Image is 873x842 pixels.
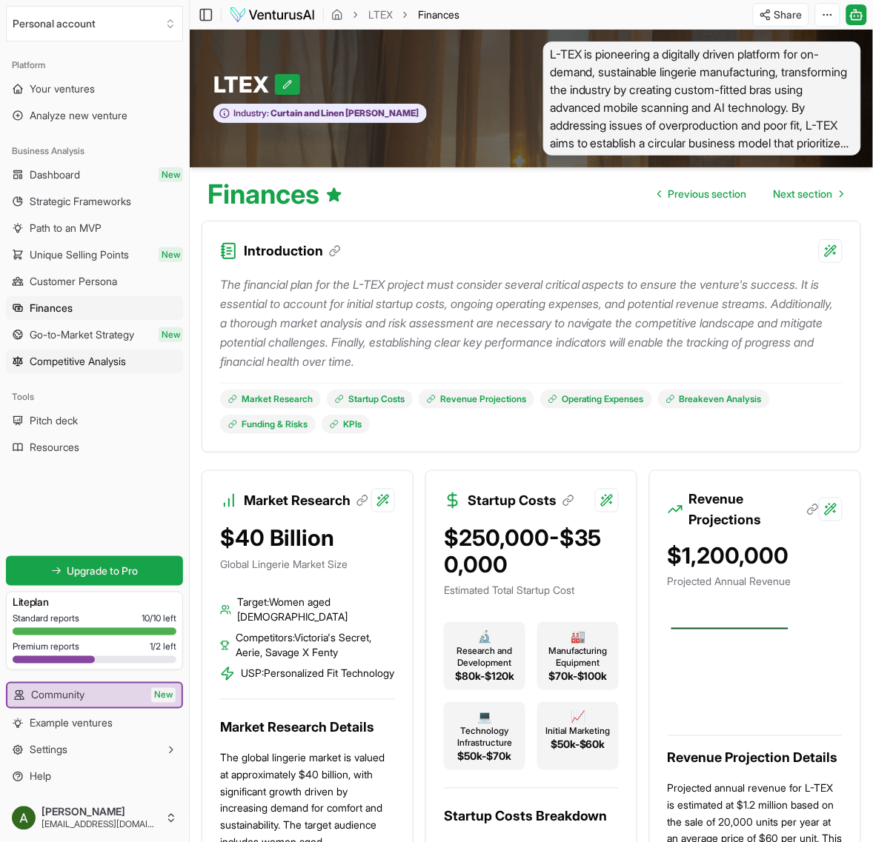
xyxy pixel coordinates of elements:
[6,385,183,409] div: Tools
[6,350,183,373] a: Competitive Analysis
[322,415,370,434] a: KPIs
[331,7,459,22] nav: breadcrumb
[6,190,183,213] a: Strategic Frameworks
[450,726,520,749] span: Technology Infrastructure
[646,179,855,209] nav: pagination
[30,327,134,342] span: Go-to-Market Strategy
[6,163,183,187] a: DashboardNew
[668,187,747,201] span: Previous section
[30,440,79,455] span: Resources
[150,641,176,653] span: 1 / 2 left
[543,41,861,156] span: L-TEX is pioneering a digitally driven platform for on-demand, sustainable lingerie manufacturing...
[444,584,619,598] p: Estimated Total Startup Cost
[418,7,459,22] span: Finances
[31,688,84,703] span: Community
[6,712,183,735] a: Example ventures
[30,81,95,96] span: Your ventures
[455,669,514,684] span: $80k-$120k
[42,819,159,831] span: [EMAIL_ADDRESS][DOMAIN_NAME]
[468,490,574,511] h3: Startup Costs
[244,241,341,261] h3: Introduction
[30,354,126,369] span: Competitive Analysis
[658,390,770,409] a: Breakeven Analysis
[419,390,534,409] a: Revenue Projections
[241,666,394,681] span: USP: Personalized Fit Technology
[220,415,316,434] a: Funding & Risks
[220,524,395,551] div: $40 Billion
[6,104,183,127] a: Analyze new venture
[551,738,605,752] span: $50k-$60k
[67,564,139,578] span: Upgrade to Pro
[159,247,183,262] span: New
[668,575,843,589] p: Projected Annual Revenue
[151,688,176,703] span: New
[6,409,183,432] a: Pitch deck
[244,490,368,511] h3: Market Research
[42,806,159,819] span: [PERSON_NAME]
[220,557,395,572] p: Global Lingerie Market Size
[6,77,183,101] a: Your ventures
[458,749,512,764] span: $50k-$70k
[477,628,492,646] span: 🔬
[571,628,585,646] span: 🏭
[327,390,413,409] a: Startup Costs
[13,641,79,653] span: Premium reports
[548,669,608,684] span: $70k-$100k
[6,6,183,41] button: Select an organization
[142,613,176,625] span: 10 / 10 left
[6,556,183,586] a: Upgrade to Pro
[213,71,275,98] span: LTEX
[159,327,183,342] span: New
[418,8,459,21] span: Finances
[6,765,183,789] a: Help
[477,708,492,726] span: 💻
[6,243,183,267] a: Unique Selling PointsNew
[7,684,182,707] a: CommunityNew
[30,274,117,289] span: Customer Persona
[646,179,759,209] a: Go to previous page
[668,542,843,569] div: $1,200,000
[30,247,129,262] span: Unique Selling Points
[6,801,183,836] button: [PERSON_NAME][EMAIL_ADDRESS][DOMAIN_NAME]
[6,323,183,347] a: Go-to-Market StrategyNew
[213,104,427,124] button: Industry:Curtain and Linen [PERSON_NAME]
[269,107,419,119] span: Curtain and Linen [PERSON_NAME]
[220,390,321,409] a: Market Research
[220,275,843,371] p: The financial plan for the L-TEX project must consider several critical aspects to ensure the ven...
[546,726,611,738] span: Initial Marketing
[6,53,183,77] div: Platform
[753,3,809,27] button: Share
[208,179,343,209] h1: Finances
[13,595,176,610] h3: Lite plan
[13,613,79,625] span: Standard reports
[30,108,127,123] span: Analyze new venture
[30,167,80,182] span: Dashboard
[543,646,613,669] span: Manufacturing Equipment
[774,187,833,201] span: Next section
[30,413,78,428] span: Pitch deck
[30,743,67,758] span: Settings
[774,7,803,22] span: Share
[229,6,316,24] img: logo
[30,194,131,209] span: Strategic Frameworks
[368,7,393,22] a: LTEX
[30,301,73,315] span: Finances
[236,631,395,661] span: Competitors: Victoria's Secret, Aerie, Savage X Fenty
[689,489,819,530] h3: Revenue Projections
[668,748,843,769] h3: Revenue Projection Details
[6,435,183,459] a: Resources
[237,595,395,625] span: Target: Women aged [DEMOGRAPHIC_DATA]
[6,738,183,762] button: Settings
[571,708,585,726] span: 📈
[233,107,269,119] span: Industry:
[6,139,183,163] div: Business Analysis
[444,524,619,578] div: $250,000-$350,000
[30,221,102,235] span: Path to an MVP
[444,806,619,827] h3: Startup Costs Breakdown
[220,718,395,738] h3: Market Research Details
[6,270,183,293] a: Customer Persona
[762,179,855,209] a: Go to next page
[450,646,520,669] span: Research and Development
[30,716,113,731] span: Example ventures
[6,296,183,320] a: Finances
